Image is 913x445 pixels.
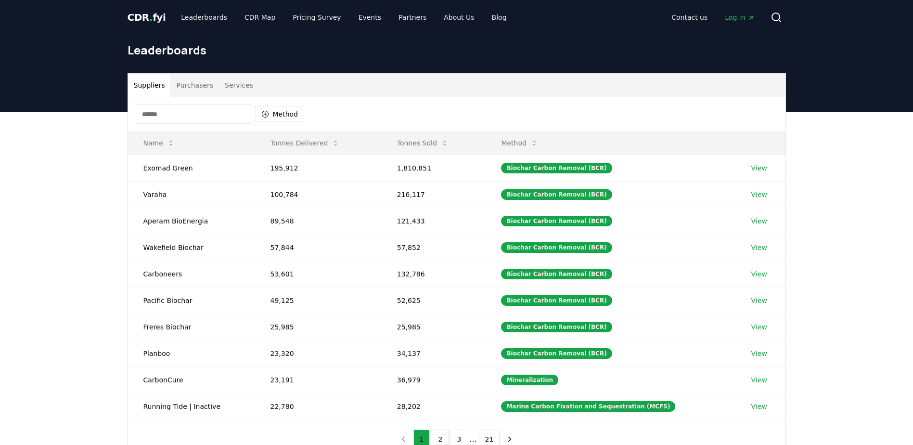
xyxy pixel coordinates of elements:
td: 23,320 [255,340,382,366]
div: Biochar Carbon Removal (BCR) [501,189,612,200]
div: Biochar Carbon Removal (BCR) [501,242,612,253]
td: 57,844 [255,234,382,261]
button: Purchasers [170,74,219,97]
a: View [751,402,767,411]
a: Log in [717,9,762,26]
a: View [751,349,767,358]
div: Mineralization [501,375,558,385]
td: Carboneers [128,261,255,287]
a: Events [351,9,389,26]
td: Varaha [128,181,255,208]
a: CDR.fyi [128,11,166,24]
td: Freres Biochar [128,314,255,340]
a: Leaderboards [173,9,235,26]
div: Biochar Carbon Removal (BCR) [501,163,612,173]
td: 22,780 [255,393,382,419]
td: 121,433 [382,208,486,234]
span: . [149,12,153,23]
div: Biochar Carbon Removal (BCR) [501,269,612,279]
button: Services [219,74,259,97]
div: Biochar Carbon Removal (BCR) [501,322,612,332]
td: 34,137 [382,340,486,366]
a: View [751,269,767,279]
a: View [751,163,767,173]
td: Running Tide | Inactive [128,393,255,419]
span: CDR fyi [128,12,166,23]
a: Contact us [664,9,715,26]
td: 195,912 [255,155,382,181]
h1: Leaderboards [128,42,786,58]
a: Blog [484,9,514,26]
button: Tonnes Sold [389,133,456,153]
a: View [751,216,767,226]
td: 52,625 [382,287,486,314]
td: Exomad Green [128,155,255,181]
td: 216,117 [382,181,486,208]
div: Biochar Carbon Removal (BCR) [501,348,612,359]
td: 132,786 [382,261,486,287]
div: Biochar Carbon Removal (BCR) [501,295,612,306]
a: View [751,296,767,305]
td: 36,979 [382,366,486,393]
span: Log in [725,13,755,22]
div: Biochar Carbon Removal (BCR) [501,216,612,226]
td: 1,810,851 [382,155,486,181]
td: 53,601 [255,261,382,287]
td: 28,202 [382,393,486,419]
div: Marine Carbon Fixation and Sequestration (MCFS) [501,401,675,412]
button: Method [493,133,546,153]
nav: Main [664,9,762,26]
td: CarbonCure [128,366,255,393]
td: Wakefield Biochar [128,234,255,261]
button: Suppliers [128,74,171,97]
td: 49,125 [255,287,382,314]
td: 100,784 [255,181,382,208]
td: 25,985 [382,314,486,340]
a: View [751,243,767,252]
td: 23,191 [255,366,382,393]
a: View [751,190,767,199]
button: Method [255,106,305,122]
td: Planboo [128,340,255,366]
a: CDR Map [237,9,283,26]
button: Name [136,133,182,153]
a: View [751,375,767,385]
td: Pacific Biochar [128,287,255,314]
nav: Main [173,9,514,26]
a: Pricing Survey [285,9,348,26]
a: About Us [436,9,482,26]
li: ... [469,433,476,445]
td: 25,985 [255,314,382,340]
td: 57,852 [382,234,486,261]
a: View [751,322,767,332]
a: Partners [391,9,434,26]
button: Tonnes Delivered [263,133,347,153]
td: 89,548 [255,208,382,234]
td: Aperam BioEnergia [128,208,255,234]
